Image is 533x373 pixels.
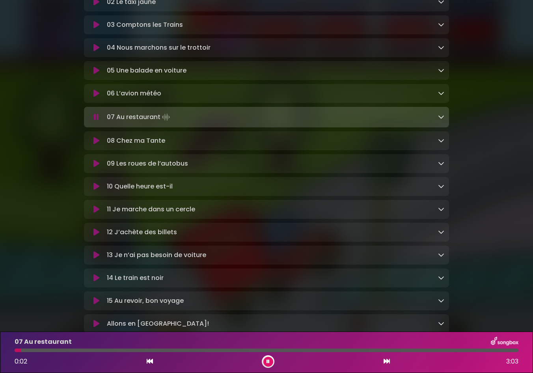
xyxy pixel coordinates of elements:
[107,66,186,75] p: 05 Une balade en voiture
[107,112,171,123] p: 07 Au restaurant
[15,337,72,347] p: 07 Au restaurant
[491,337,518,347] img: songbox-logo-white.png
[107,319,209,328] p: Allons en [GEOGRAPHIC_DATA]!
[506,357,518,366] span: 3:03
[107,89,161,98] p: 06 L’avion météo
[107,159,188,168] p: 09 Les roues de l’autobus
[160,112,171,123] img: waveform4.gif
[107,250,206,260] p: 13 Je n’ai pas besoin de voiture
[15,357,27,366] span: 0:02
[107,228,177,237] p: 12 J’achète des billets
[107,296,184,306] p: 15 Au revoir, bon voyage
[107,273,164,283] p: 14 Le train est noir
[107,136,165,145] p: 08 Chez ma Tante
[107,182,173,191] p: 10 Quelle heure est-il
[107,205,195,214] p: 11 Je marche dans un cercle
[107,43,211,52] p: 04 Nous marchons sur le trottoir
[107,20,183,30] p: 03 Comptons les Trains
